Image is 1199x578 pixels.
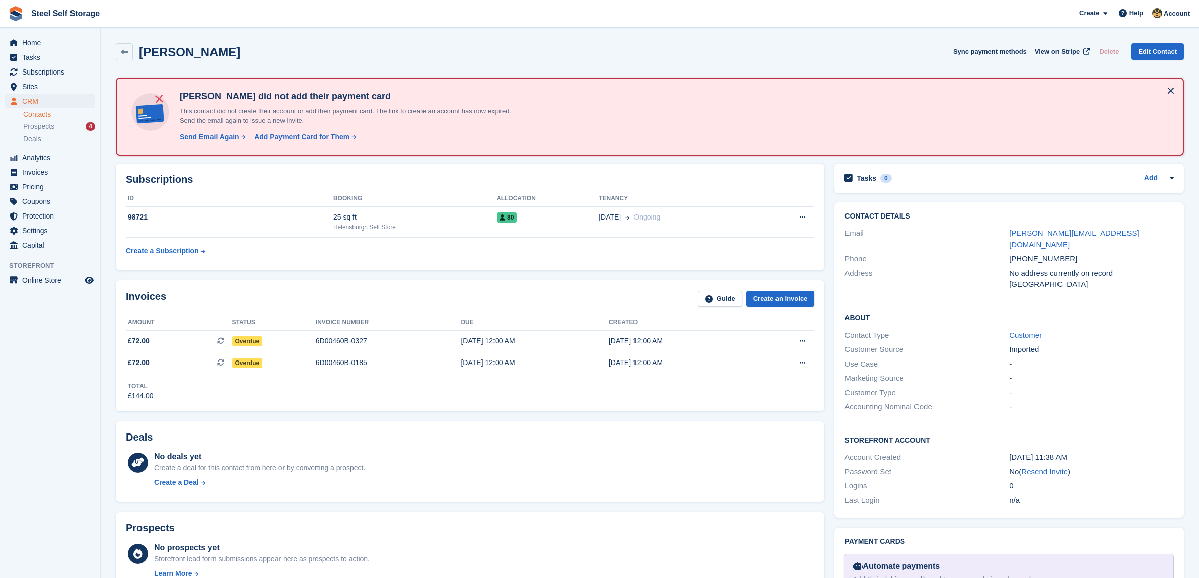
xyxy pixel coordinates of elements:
[844,253,1009,265] div: Phone
[1079,8,1099,18] span: Create
[9,261,100,271] span: Storefront
[83,274,95,286] a: Preview store
[22,50,83,64] span: Tasks
[126,291,166,307] h2: Invoices
[844,452,1009,463] div: Account Created
[86,122,95,131] div: 4
[5,194,95,208] a: menu
[22,94,83,108] span: CRM
[128,336,150,346] span: £72.00
[1009,373,1174,384] div: -
[254,132,349,142] div: Add Payment Card for Them
[599,212,621,223] span: [DATE]
[1009,358,1174,370] div: -
[1009,344,1174,355] div: Imported
[22,238,83,252] span: Capital
[844,268,1009,291] div: Address
[176,91,528,102] h4: [PERSON_NAME] did not add their payment card
[698,291,742,307] a: Guide
[128,357,150,368] span: £72.00
[126,174,814,185] h2: Subscriptions
[316,357,461,368] div: 6D00460B-0185
[176,106,528,126] p: This contact did not create their account or add their payment card. The link to create an accoun...
[1009,331,1042,339] a: Customer
[633,213,660,221] span: Ongoing
[844,480,1009,492] div: Logins
[1009,387,1174,399] div: -
[23,110,95,119] a: Contacts
[853,560,1165,572] div: Automate payments
[126,191,333,207] th: ID
[126,242,205,260] a: Create a Subscription
[129,91,172,133] img: no-card-linked-e7822e413c904bf8b177c4d89f31251c4716f9871600ec3ca5bfc59e148c83f4.svg
[22,273,83,287] span: Online Store
[844,538,1174,546] h2: Payment cards
[461,315,609,331] th: Due
[333,223,497,232] div: Helensburgh Self Store
[5,50,95,64] a: menu
[5,94,95,108] a: menu
[1164,9,1190,19] span: Account
[5,224,95,238] a: menu
[154,463,365,473] div: Create a deal for this contact from here or by converting a prospect.
[5,180,95,194] a: menu
[23,134,41,144] span: Deals
[22,80,83,94] span: Sites
[609,357,757,368] div: [DATE] 12:00 AM
[23,122,54,131] span: Prospects
[1035,47,1080,57] span: View on Stripe
[250,132,357,142] a: Add Payment Card for Them
[22,194,83,208] span: Coupons
[126,246,199,256] div: Create a Subscription
[497,191,599,207] th: Allocation
[22,36,83,50] span: Home
[5,238,95,252] a: menu
[316,315,461,331] th: Invoice number
[844,212,1174,221] h2: Contact Details
[22,209,83,223] span: Protection
[5,36,95,50] a: menu
[880,174,892,183] div: 0
[609,315,757,331] th: Created
[128,382,154,391] div: Total
[154,542,370,554] div: No prospects yet
[1144,173,1158,184] a: Add
[128,391,154,401] div: £144.00
[316,336,461,346] div: 6D00460B-0327
[1009,268,1174,279] div: No address currently on record
[609,336,757,346] div: [DATE] 12:00 AM
[154,477,199,488] div: Create a Deal
[1009,229,1139,249] a: [PERSON_NAME][EMAIL_ADDRESS][DOMAIN_NAME]
[22,151,83,165] span: Analytics
[126,212,333,223] div: 98721
[1009,401,1174,413] div: -
[22,224,83,238] span: Settings
[27,5,104,22] a: Steel Self Storage
[232,336,263,346] span: Overdue
[1131,43,1184,60] a: Edit Contact
[461,336,609,346] div: [DATE] 12:00 AM
[5,151,95,165] a: menu
[844,401,1009,413] div: Accounting Nominal Code
[844,344,1009,355] div: Customer Source
[844,495,1009,507] div: Last Login
[5,273,95,287] a: menu
[497,212,517,223] span: 80
[5,65,95,79] a: menu
[5,80,95,94] a: menu
[5,209,95,223] a: menu
[461,357,609,368] div: [DATE] 12:00 AM
[1009,452,1174,463] div: [DATE] 11:38 AM
[1031,43,1092,60] a: View on Stripe
[22,65,83,79] span: Subscriptions
[844,358,1009,370] div: Use Case
[23,134,95,144] a: Deals
[844,330,1009,341] div: Contact Type
[126,431,153,443] h2: Deals
[1129,8,1143,18] span: Help
[1152,8,1162,18] img: James Steel
[1021,467,1068,476] a: Resend Invite
[23,121,95,132] a: Prospects 4
[1009,279,1174,291] div: [GEOGRAPHIC_DATA]
[599,191,759,207] th: Tenancy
